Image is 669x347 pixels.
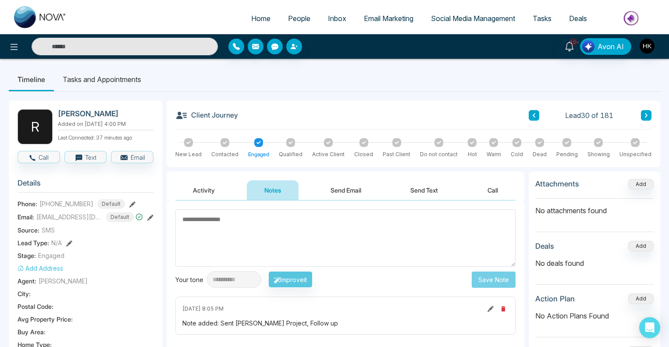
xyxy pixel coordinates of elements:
div: Engaged [248,150,269,158]
span: Avon AI [598,41,624,52]
span: Source: [18,225,39,235]
li: Tasks and Appointments [54,68,150,91]
span: Deals [569,14,587,23]
span: Inbox [328,14,346,23]
a: Inbox [319,10,355,27]
li: Timeline [9,68,54,91]
span: City : [18,289,31,298]
h3: Action Plan [535,294,575,303]
h3: Attachments [535,179,579,188]
a: Home [242,10,279,27]
span: Lead 30 of 181 [565,110,613,121]
span: Email: [18,212,34,222]
button: Call [18,151,60,163]
span: [EMAIL_ADDRESS][DOMAIN_NAME] [36,212,102,222]
img: User Avatar [640,39,655,54]
div: Showing [587,150,610,158]
a: 10+ [559,38,580,54]
span: N/A [51,238,62,247]
span: Agent: [18,276,36,286]
div: New Lead [175,150,202,158]
span: [PERSON_NAME] [39,276,88,286]
div: Pending [556,150,578,158]
div: Past Client [383,150,410,158]
span: People [288,14,310,23]
button: Send Email [313,180,379,200]
span: Engaged [38,251,64,260]
img: Lead Flow [582,40,594,53]
span: Home [251,14,270,23]
span: Tasks [533,14,552,23]
p: Added on [DATE] 4:00 PM [58,120,153,128]
span: Add [628,180,654,187]
h3: Deals [535,242,554,250]
div: Do not contact [420,150,458,158]
button: Add [628,179,654,190]
a: Email Marketing [355,10,422,27]
span: Default [97,199,125,209]
button: Add [628,241,654,251]
button: Add Address [18,264,63,273]
p: No attachments found [535,199,654,216]
button: Text [64,151,107,163]
a: People [279,10,319,27]
img: Nova CRM Logo [14,6,67,28]
div: Qualified [279,150,302,158]
div: Note added: Sent [PERSON_NAME] Project, Follow up [182,318,509,328]
p: No deals found [535,258,654,268]
div: Unspecified [619,150,651,158]
div: Closed [354,150,373,158]
button: Add [628,293,654,304]
p: Last Connected: 37 minutes ago [58,132,153,142]
span: Social Media Management [431,14,515,23]
span: Email Marketing [364,14,413,23]
span: SMS [42,225,55,235]
button: Notes [247,180,299,200]
div: Dead [533,150,547,158]
div: Hot [468,150,477,158]
button: Email [111,151,153,163]
button: Activity [175,180,232,200]
h2: [PERSON_NAME] [58,109,150,118]
div: Warm [487,150,501,158]
span: Phone: [18,199,37,208]
h3: Details [18,179,153,192]
span: [PHONE_NUMBER] [39,199,93,208]
a: Social Media Management [422,10,524,27]
img: Market-place.gif [600,8,664,28]
div: Cold [511,150,523,158]
span: Stage: [18,251,36,260]
div: Contacted [211,150,238,158]
a: Tasks [524,10,560,27]
p: No Action Plans Found [535,311,654,321]
span: Avg Property Price : [18,315,73,324]
h3: Client Journey [175,109,238,122]
div: R [18,109,53,144]
span: Default [106,212,134,222]
div: Active Client [312,150,345,158]
div: Open Intercom Messenger [639,317,660,338]
button: Send Text [393,180,455,200]
button: Avon AI [580,38,631,55]
span: Lead Type: [18,238,49,247]
span: [DATE] 8:05 PM [182,305,224,313]
button: Call [470,180,516,200]
span: Postal Code : [18,302,53,311]
span: Buy Area : [18,327,46,336]
a: Deals [560,10,596,27]
span: 10+ [569,38,577,46]
button: Save Note [472,272,516,288]
div: Your tone [175,275,207,284]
